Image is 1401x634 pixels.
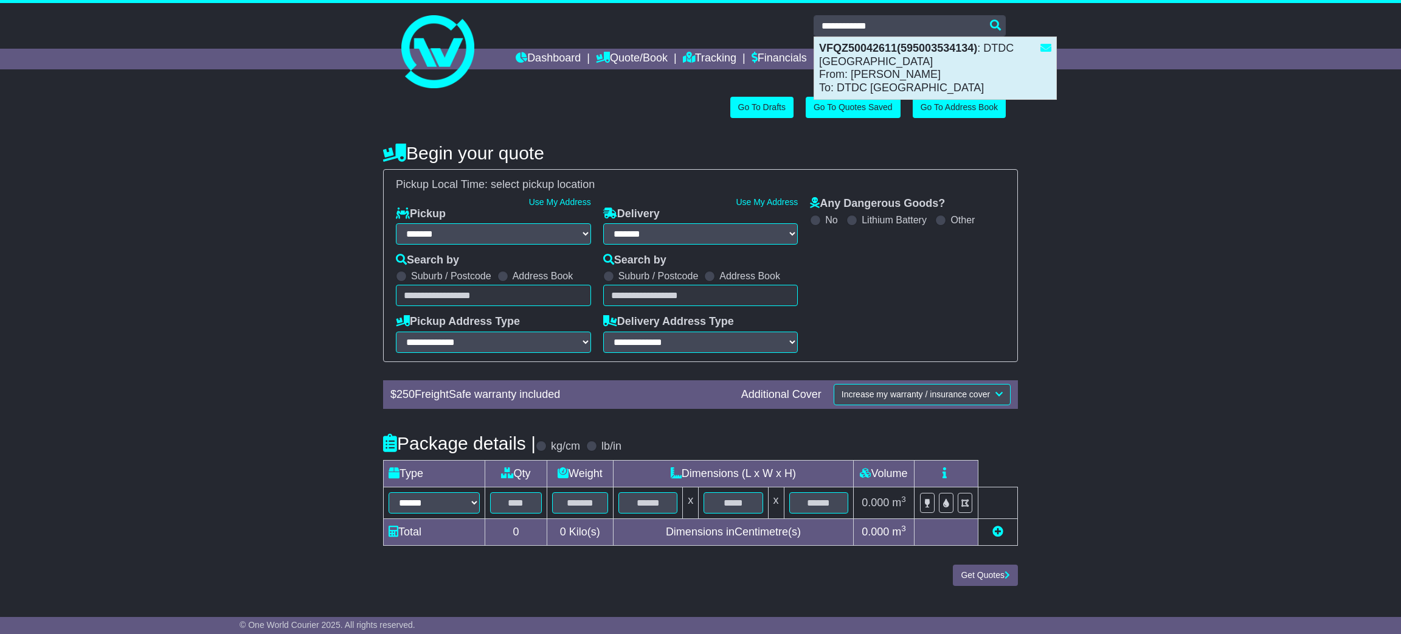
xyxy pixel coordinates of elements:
[396,315,520,329] label: Pickup Address Type
[953,565,1018,586] button: Get Quotes
[384,519,485,546] td: Total
[396,207,446,221] label: Pickup
[491,178,595,190] span: select pickup location
[950,214,975,226] label: Other
[240,620,415,630] span: © One World Courier 2025. All rights reserved.
[834,384,1011,405] button: Increase my warranty / insurance cover
[683,487,699,518] td: x
[892,496,906,509] span: m
[547,519,613,546] td: Kilo(s)
[383,143,1018,163] h4: Begin your quote
[719,270,780,282] label: Address Book
[613,460,853,487] td: Dimensions (L x W x H)
[383,433,536,453] h4: Package details |
[768,487,784,518] td: x
[529,197,591,207] a: Use My Address
[384,388,735,402] div: $ FreightSafe warranty included
[814,37,1056,99] div: : DTDC [GEOGRAPHIC_DATA] From: [PERSON_NAME] To: DTDC [GEOGRAPHIC_DATA]
[992,526,1003,538] a: Add new item
[683,49,736,69] a: Tracking
[901,495,906,504] sup: 3
[596,49,668,69] a: Quote/Book
[411,270,491,282] label: Suburb / Postcode
[819,42,977,54] strong: VFQZ50042611(595003534134)
[806,97,901,118] a: Go To Quotes Saved
[901,524,906,533] sup: 3
[603,254,666,267] label: Search by
[516,49,581,69] a: Dashboard
[842,389,990,399] span: Increase my warranty / insurance cover
[730,97,794,118] a: Go To Drafts
[384,460,485,487] td: Type
[396,254,459,267] label: Search by
[736,197,798,207] a: Use My Address
[752,49,807,69] a: Financials
[862,214,927,226] label: Lithium Battery
[485,460,547,487] td: Qty
[396,388,415,400] span: 250
[547,460,613,487] td: Weight
[810,197,945,211] label: Any Dangerous Goods?
[551,440,580,453] label: kg/cm
[735,388,828,402] div: Additional Cover
[601,440,621,453] label: lb/in
[613,519,853,546] td: Dimensions in Centimetre(s)
[853,460,914,487] td: Volume
[862,496,889,509] span: 0.000
[913,97,1006,118] a: Go To Address Book
[485,519,547,546] td: 0
[390,178,1011,192] div: Pickup Local Time:
[603,207,660,221] label: Delivery
[560,526,566,538] span: 0
[618,270,699,282] label: Suburb / Postcode
[513,270,573,282] label: Address Book
[603,315,734,329] label: Delivery Address Type
[825,214,837,226] label: No
[862,526,889,538] span: 0.000
[892,526,906,538] span: m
